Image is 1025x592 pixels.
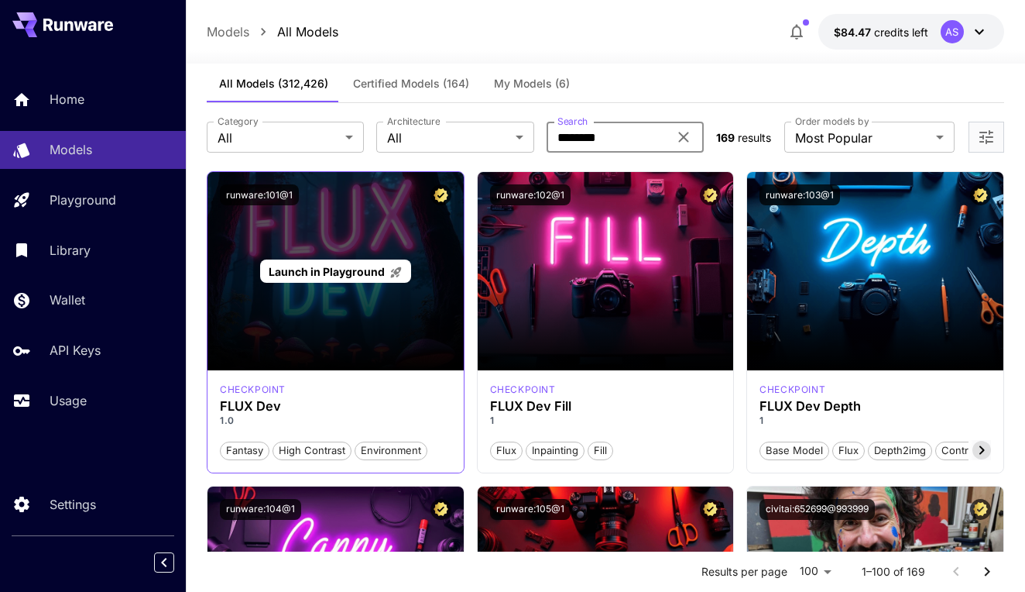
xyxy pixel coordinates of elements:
[491,443,522,459] span: Flux
[50,191,116,209] p: Playground
[588,443,612,459] span: Fill
[759,383,825,397] p: checkpoint
[936,443,998,459] span: controlnet
[220,383,286,397] div: FLUX.1 D
[50,495,96,514] p: Settings
[50,291,85,309] p: Wallet
[50,90,84,108] p: Home
[834,24,928,40] div: $84.47114
[221,443,269,459] span: Fantasy
[218,115,259,128] label: Category
[738,131,771,144] span: results
[490,440,523,460] button: Flux
[50,241,91,260] p: Library
[832,440,865,460] button: Flux
[716,131,735,144] span: 169
[355,440,427,460] button: Environment
[759,399,991,414] h3: FLUX Dev Depth
[818,14,1004,50] button: $84.47114AS
[834,26,874,39] span: $84.47
[355,443,427,459] span: Environment
[207,22,249,41] a: Models
[526,443,584,459] span: Inpainting
[166,549,186,577] div: Collapse sidebar
[759,383,825,397] div: FLUX.1 D
[794,560,837,583] div: 100
[50,140,92,159] p: Models
[526,440,584,460] button: Inpainting
[588,440,613,460] button: Fill
[874,26,928,39] span: credits left
[430,184,451,205] button: Certified Model – Vetted for best performance and includes a commercial license.
[833,443,864,459] span: Flux
[759,184,840,205] button: runware:103@1
[494,77,570,91] span: My Models (6)
[869,443,931,459] span: depth2img
[260,260,411,284] a: Launch in Playground
[490,499,571,520] button: runware:105@1
[490,383,556,397] p: checkpoint
[700,499,721,520] button: Certified Model – Vetted for best performance and includes a commercial license.
[759,414,991,428] p: 1
[387,115,440,128] label: Architecture
[207,22,338,41] nav: breadcrumb
[50,341,101,360] p: API Keys
[277,22,338,41] a: All Models
[759,440,829,460] button: Base model
[430,499,451,520] button: Certified Model – Vetted for best performance and includes a commercial license.
[701,564,787,580] p: Results per page
[970,499,991,520] button: Certified Model – Vetted for best performance and includes a commercial license.
[220,399,451,414] h3: FLUX Dev
[273,440,351,460] button: High Contrast
[795,129,930,147] span: Most Popular
[935,440,999,460] button: controlnet
[220,184,299,205] button: runware:101@1
[972,556,1003,587] button: Go to next page
[759,499,875,520] button: civitai:652699@993999
[220,383,286,397] p: checkpoint
[154,552,174,573] button: Collapse sidebar
[219,77,328,91] span: All Models (312,426)
[490,414,722,428] p: 1
[273,443,351,459] span: High Contrast
[490,383,556,397] div: FLUX.1 D
[220,440,269,460] button: Fantasy
[760,443,828,459] span: Base model
[970,184,991,205] button: Certified Model – Vetted for best performance and includes a commercial license.
[700,184,721,205] button: Certified Model – Vetted for best performance and includes a commercial license.
[50,391,87,410] p: Usage
[557,115,588,128] label: Search
[218,129,339,147] span: All
[269,265,385,278] span: Launch in Playground
[387,129,509,147] span: All
[868,440,932,460] button: depth2img
[862,564,925,580] p: 1–100 of 169
[977,128,996,147] button: Open more filters
[490,184,571,205] button: runware:102@1
[490,399,722,414] h3: FLUX Dev Fill
[941,20,964,43] div: AS
[795,115,869,128] label: Order models by
[220,414,451,428] p: 1.0
[220,499,301,520] button: runware:104@1
[353,77,469,91] span: Certified Models (164)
